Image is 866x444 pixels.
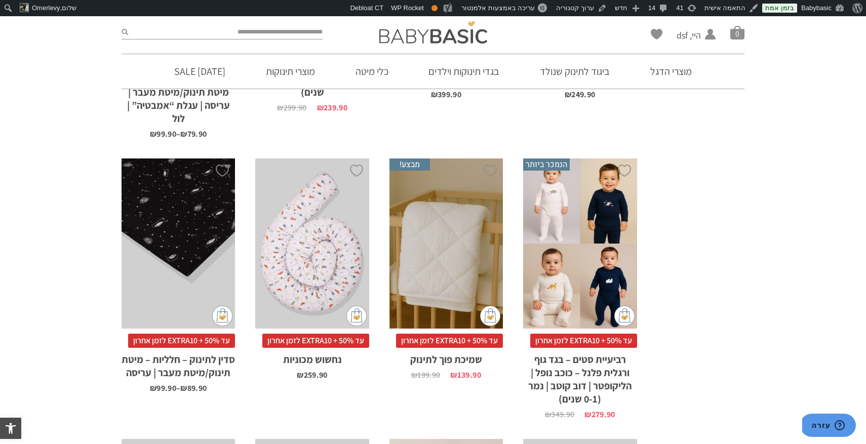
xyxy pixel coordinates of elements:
[122,348,235,379] h2: סדין לתינוק – חלליות – מיטת תינוק/מיטת מעבר | עריסה
[128,334,235,348] span: עד 50% + EXTRA10 לזמן אחרון
[523,158,570,171] span: הנמכר ביותר
[180,129,187,139] span: ₪
[379,21,487,44] img: Baby Basic בגדי תינוקות וילדים אונליין
[255,158,369,380] a: נחשוש מכוניות עד 50% + EXTRA10 לזמן אחרוןנחשוש מכוניות ₪259.90
[545,409,551,420] span: ₪
[150,129,156,139] span: ₪
[480,306,500,326] img: cat-mini-atc.png
[122,125,235,138] span: –
[411,370,417,380] span: ₪
[523,158,637,419] a: הנמכר ביותר רביעיית סטים – בגד גוף ורגלית פלנל - כוכב נופל | הליקופטר | דוב קוטב | נמר (0-1 שנים)...
[180,129,207,139] bdi: 79.90
[802,414,856,439] iframe: פותח יישומון שאפשר לשוחח בו בצ'אט עם אחד הנציגים שלנו
[255,348,369,366] h2: נחשוש מכוניות
[277,102,306,113] bdi: 299.90
[159,54,241,89] a: [DATE] SALE
[262,334,369,348] span: עד 50% + EXTRA10 לזמן אחרון
[297,370,327,380] bdi: 259.90
[431,89,461,100] bdi: 399.90
[389,158,430,171] span: מבצע!
[122,158,235,393] a: סדין לתינוק - חלליות - מיטת תינוק/מיטת מעבר | עריסה עד 50% + EXTRA10 לזמן אחרוןסדין לתינוק – חללי...
[122,379,235,392] span: –
[450,370,457,380] span: ₪
[431,89,438,100] span: ₪
[762,4,797,13] a: בזמן אמת
[150,383,156,393] span: ₪
[251,54,330,89] a: מוצרי תינוקות
[122,54,235,125] h2: סדין אפור [PERSON_NAME] חלק – מיטת תינוק/מיטת מעבר | עריסה | עגלת “אמבטיה” | לול
[277,102,283,113] span: ₪
[317,102,324,113] span: ₪
[651,29,662,43] span: Wishlist
[150,129,176,139] bdi: 99.90
[525,54,625,89] a: ביגוד לתינוק שנולד
[461,4,535,12] span: עריכה באמצעות אלמנטור
[584,409,615,420] bdi: 279.90
[389,348,503,366] h2: שמיכת פוך לתינוק
[730,25,744,39] a: סל קניות0
[413,54,515,89] a: בגדי תינוקות וילדים
[389,158,503,380] a: מבצע! שמיכת פוך לתינוק עד 50% + EXTRA10 לזמן אחרוןשמיכת פוך לתינוק
[565,89,571,100] span: ₪
[297,370,303,380] span: ₪
[523,348,637,406] h2: רביעיית סטים – בגד גוף ורגלית פלנל – כוכב נופל | הליקופטר | דוב קוטב | נמר (0-1 שנים)
[317,102,347,113] bdi: 239.90
[545,409,574,420] bdi: 349.90
[584,409,591,420] span: ₪
[431,5,438,11] div: תקין
[635,54,707,89] a: מוצרי הדגל
[730,25,744,39] span: סל קניות
[530,334,637,348] span: עד 50% + EXTRA10 לזמן אחרון
[180,383,207,393] bdi: 89.90
[180,383,187,393] span: ₪
[411,370,440,380] bdi: 199.90
[450,370,481,380] bdi: 139.90
[212,306,232,326] img: cat-mini-atc.png
[150,383,176,393] bdi: 99.90
[651,29,662,39] a: Wishlist
[614,306,635,326] img: cat-mini-atc.png
[346,306,367,326] img: cat-mini-atc.png
[32,4,60,12] span: Omerlevy
[677,42,701,54] span: החשבון שלי
[565,89,595,100] bdi: 249.90
[340,54,404,89] a: כלי מיטה
[396,334,503,348] span: עד 50% + EXTRA10 לזמן אחרון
